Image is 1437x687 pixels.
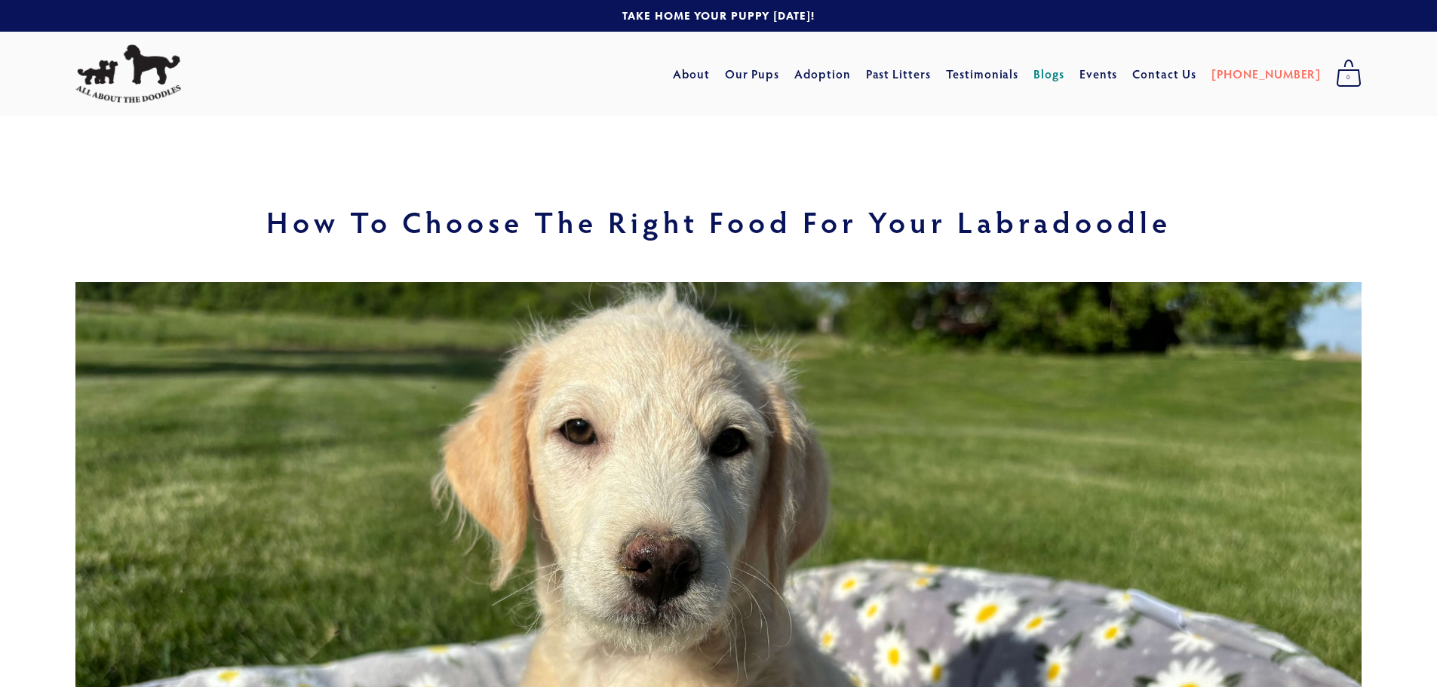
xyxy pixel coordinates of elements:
[1132,60,1196,87] a: Contact Us
[794,60,851,87] a: Adoption
[673,60,710,87] a: About
[75,207,1362,237] h1: How to Choose the Right Food for Your Labradoodle
[1033,60,1064,87] a: Blogs
[1079,60,1118,87] a: Events
[725,60,780,87] a: Our Pups
[946,60,1019,87] a: Testimonials
[1328,55,1369,93] a: 0 items in cart
[1336,68,1362,87] span: 0
[75,44,181,103] img: All About The Doodles
[1211,60,1321,87] a: [PHONE_NUMBER]
[866,66,932,81] a: Past Litters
